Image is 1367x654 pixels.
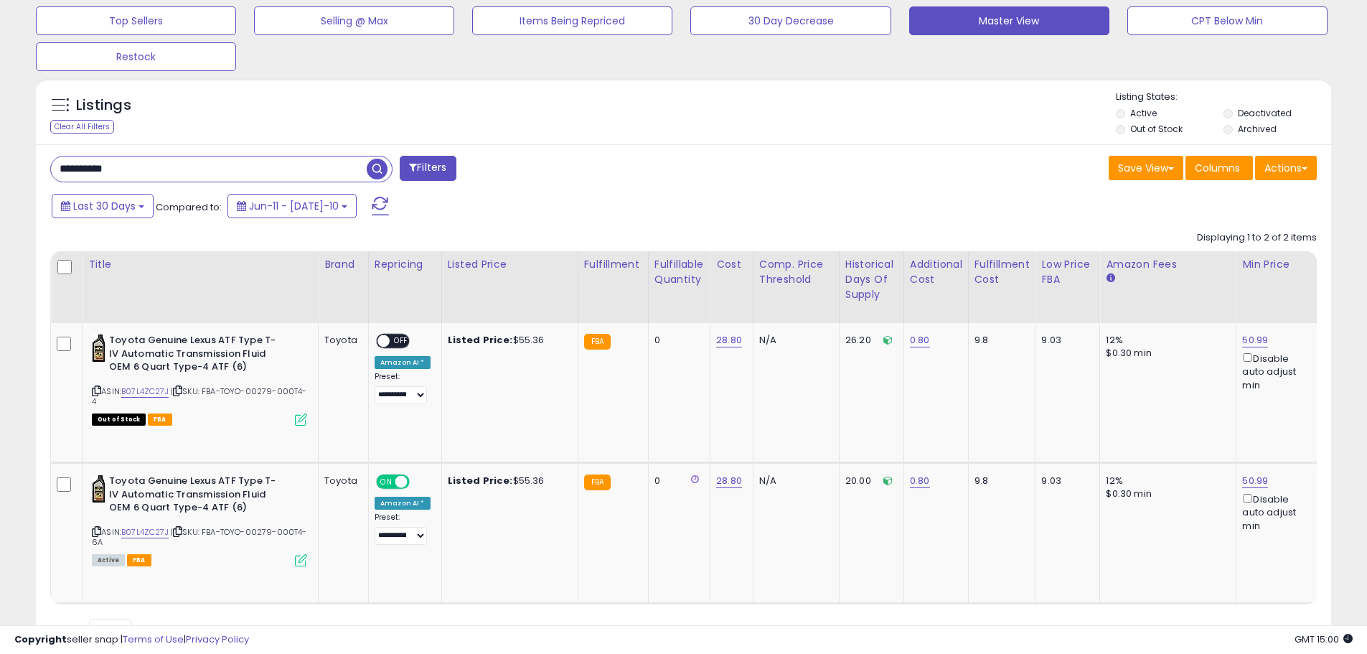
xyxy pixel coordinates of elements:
b: Listed Price: [448,333,513,347]
div: Min Price [1242,257,1316,272]
span: | SKU: FBA-TOYO-00279-000T4-4 [92,386,307,407]
span: OFF [390,335,413,347]
div: N/A [759,334,828,347]
div: ASIN: [92,475,307,565]
div: Toyota [324,475,357,487]
div: Title [88,257,312,272]
img: 41xzIP5Wd+L._SL40_.jpg [92,334,105,363]
span: FBA [148,414,172,426]
button: Save View [1109,156,1183,180]
a: 50.99 [1242,474,1268,488]
span: Jun-11 - [DATE]-10 [249,199,339,213]
div: Disable auto adjust min [1242,491,1311,533]
small: Amazon Fees. [1106,272,1114,285]
span: OFF [408,476,431,488]
div: Fulfillable Quantity [654,257,704,287]
div: Preset: [375,513,431,545]
button: Filters [400,156,456,181]
div: Preset: [375,372,431,404]
div: Cost [716,257,747,272]
b: Toyota Genuine Lexus ATF Type T-IV Automatic Transmission Fluid OEM 6 Quart Type-4 ATF (6) [109,334,283,378]
span: Last 30 Days [73,199,136,213]
span: All listings currently available for purchase on Amazon [92,554,125,566]
div: N/A [759,475,828,487]
div: 0 [654,475,699,487]
div: Historical Days Of Supply [845,257,898,302]
span: ON [377,476,395,488]
div: Amazon AI * [375,497,431,510]
div: Brand [324,257,362,272]
div: 12% [1106,475,1225,487]
div: Additional Cost [910,257,962,287]
div: Comp. Price Threshold [759,257,833,287]
button: Items Being Repriced [472,6,672,35]
div: $55.36 [448,334,567,347]
div: seller snap | | [14,633,249,647]
a: 28.80 [716,333,742,347]
div: Listed Price [448,257,572,272]
span: All listings that are currently out of stock and unavailable for purchase on Amazon [92,414,146,426]
button: Restock [36,42,236,71]
b: Toyota Genuine Lexus ATF Type T-IV Automatic Transmission Fluid OEM 6 Quart Type-4 ATF (6) [109,475,283,518]
div: Amazon AI * [375,356,431,369]
h5: Listings [76,95,131,116]
a: Terms of Use [123,632,184,646]
span: FBA [127,554,151,566]
a: 50.99 [1242,333,1268,347]
label: Out of Stock [1130,123,1183,135]
div: 9.03 [1041,475,1089,487]
span: Columns [1195,161,1240,175]
div: 9.8 [974,475,1025,487]
div: Low Price FBA [1041,257,1094,287]
div: 12% [1106,334,1225,347]
small: FBA [584,475,611,490]
button: Top Sellers [36,6,236,35]
a: 28.80 [716,474,742,488]
span: | SKU: FBA-TOYO-00279-000T4-6A [92,526,307,548]
strong: Copyright [14,632,67,646]
div: Repricing [375,257,436,272]
a: 0.80 [910,474,930,488]
div: 26.20 [845,334,893,347]
label: Active [1130,107,1157,119]
div: Fulfillment Cost [974,257,1030,287]
button: Last 30 Days [52,194,154,218]
div: $0.30 min [1106,347,1225,360]
div: 0 [654,334,699,347]
button: 30 Day Decrease [690,6,891,35]
div: Clear All Filters [50,120,114,134]
div: Fulfillment [584,257,642,272]
a: Privacy Policy [186,632,249,646]
button: Columns [1185,156,1253,180]
p: Listing States: [1116,90,1331,104]
span: 2025-08-10 15:00 GMT [1295,632,1353,646]
img: 41xzIP5Wd+L._SL40_.jpg [92,475,105,503]
button: CPT Below Min [1127,6,1328,35]
a: B07L4ZC27J [121,526,169,538]
label: Deactivated [1238,107,1292,119]
button: Master View [909,6,1109,35]
div: $0.30 min [1106,487,1225,500]
label: Archived [1238,123,1277,135]
div: 9.03 [1041,334,1089,347]
button: Jun-11 - [DATE]-10 [227,194,357,218]
div: 9.8 [974,334,1025,347]
div: Disable auto adjust min [1242,350,1311,392]
div: Amazon Fees [1106,257,1230,272]
b: Listed Price: [448,474,513,487]
button: Selling @ Max [254,6,454,35]
div: Toyota [324,334,357,347]
span: Show: entries [61,624,164,637]
div: Displaying 1 to 2 of 2 items [1197,231,1317,245]
a: 0.80 [910,333,930,347]
div: 20.00 [845,475,893,487]
small: FBA [584,334,611,350]
a: B07L4ZC27J [121,386,169,398]
div: $55.36 [448,475,567,487]
div: ASIN: [92,334,307,424]
span: Compared to: [156,200,222,214]
button: Actions [1255,156,1317,180]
